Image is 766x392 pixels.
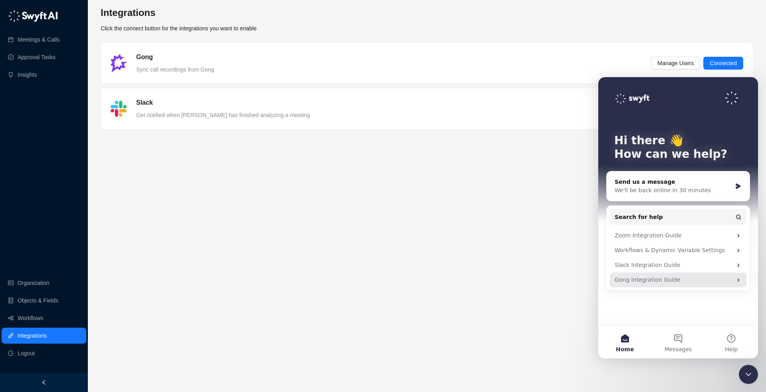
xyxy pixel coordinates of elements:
[598,77,758,358] iframe: Intercom live chat
[739,365,758,384] iframe: Intercom live chat
[8,10,58,22] img: logo-05li4sbe.png
[8,350,14,356] span: logout
[651,57,700,70] button: Manage Users
[18,310,43,326] a: Workflows
[18,293,58,308] a: Objects & Fields
[18,328,47,344] a: Integrations
[111,54,127,72] img: gong-Dwh8HbPa.png
[18,275,49,291] a: Organization
[101,6,753,19] h3: Integrations
[101,25,257,32] span: Click the connect button for the integrations you want to enable
[136,98,153,107] h5: Slack
[136,52,153,62] h5: Gong
[18,345,35,361] span: Logout
[18,32,60,48] a: Meetings & Calls
[136,112,310,118] span: Get notified when [PERSON_NAME] has finished analyzing a meeting
[710,59,737,68] span: Connected
[41,380,47,385] span: left
[657,59,694,68] span: Manage Users
[111,101,127,117] img: slack-Cn3INd-T.png
[136,66,214,73] span: Sync call recordings from Gong
[703,57,743,70] button: Connected
[18,49,56,65] a: Approval Tasks
[18,67,37,83] a: Insights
